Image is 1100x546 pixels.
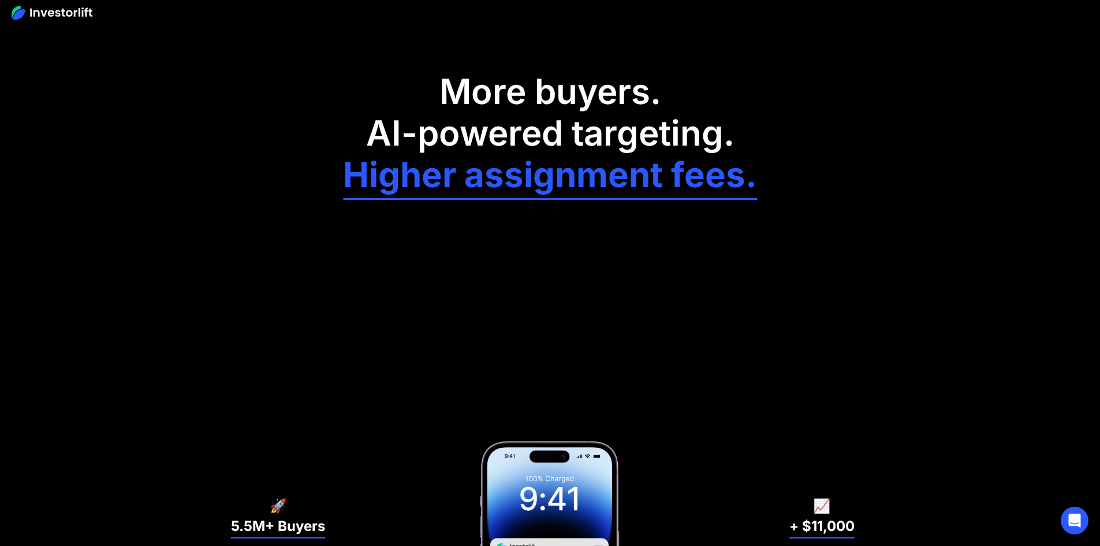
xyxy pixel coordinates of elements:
[231,518,325,538] h3: 5.5M+ Buyers
[813,500,830,512] h6: 📈
[789,518,855,538] h3: + $11,000
[270,500,287,512] h6: 🚀
[343,70,757,154] h1: More buyers. AI-powered targeting.
[343,154,757,200] h1: Higher assignment fees.
[1061,507,1088,534] div: Open Intercom Messenger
